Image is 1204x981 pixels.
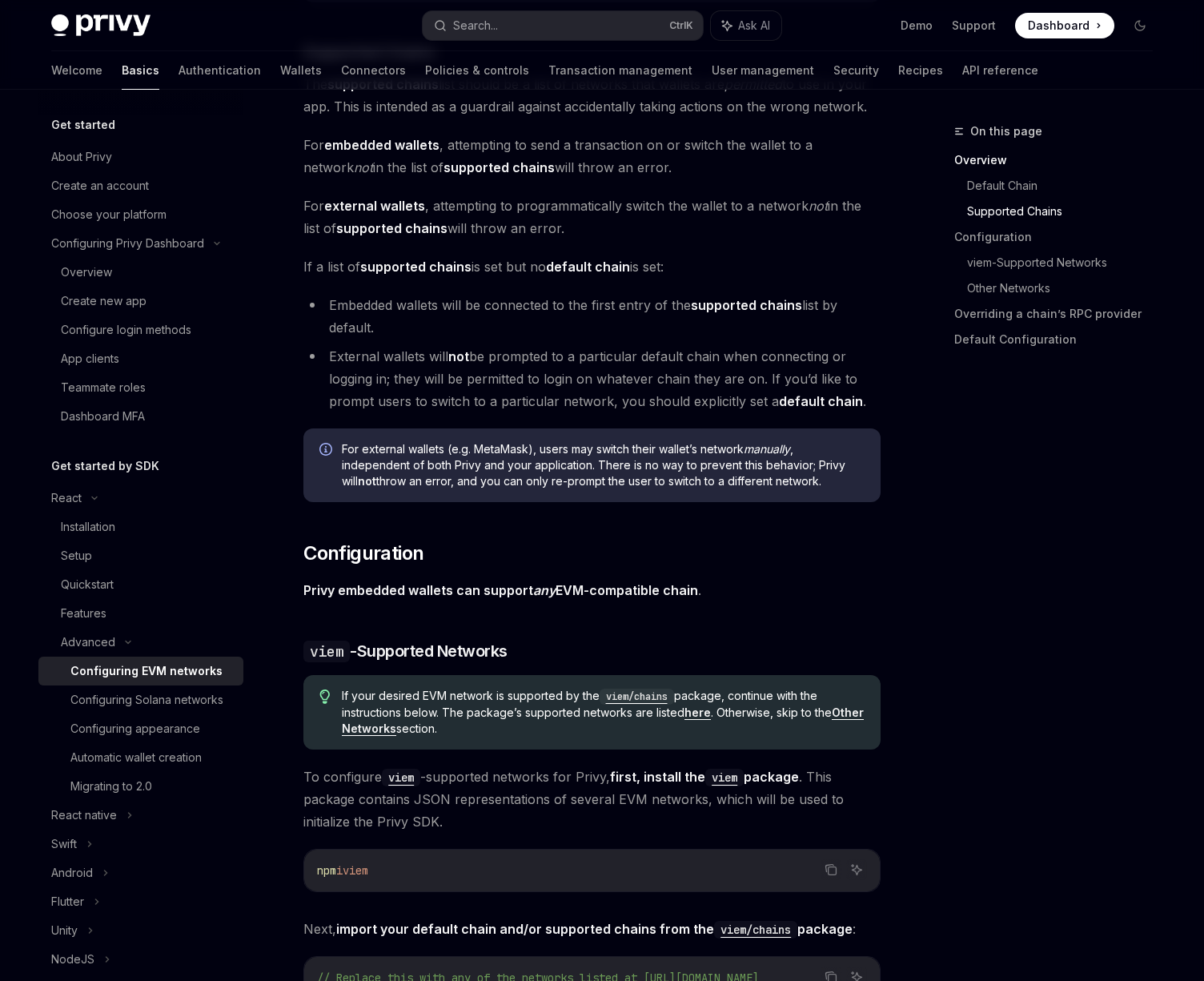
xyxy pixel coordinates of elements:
a: here [684,706,711,720]
div: Configuring EVM networks [70,661,223,681]
div: Configuring Solana networks [70,690,223,710]
li: Embedded wallets will be connected to the first entry of the list by default. [303,294,881,339]
div: React native [51,806,117,825]
a: Features [38,599,243,628]
span: For , attempting to programmatically switch the wallet to a network in the list of will throw an ... [303,195,881,239]
strong: external wallets [324,198,425,214]
div: NodeJS [51,950,94,969]
strong: first, install the package [610,769,799,785]
div: Choose your platform [51,205,167,224]
a: Quickstart [38,570,243,599]
div: Setup [61,546,92,565]
a: API reference [962,51,1038,90]
strong: embedded wallets [324,137,439,153]
strong: supported chains [691,297,802,313]
div: Teammate roles [61,378,146,397]
a: Wallets [280,51,322,90]
code: viem [382,769,420,786]
a: Dashboard MFA [38,402,243,431]
div: Features [61,604,106,623]
code: viem [303,641,350,662]
a: App clients [38,344,243,373]
h5: Get started [51,115,115,135]
a: viem-Supported Networks [967,250,1166,275]
span: For external wallets (e.g. MetaMask), users may switch their wallet’s network , independent of bo... [342,441,865,489]
a: default chain [546,259,630,275]
div: Android [51,863,93,882]
a: Security [833,51,879,90]
a: Transaction management [548,51,692,90]
a: Welcome [51,51,102,90]
span: If a list of is set but no is set: [303,255,881,278]
div: Configure login methods [61,320,191,340]
div: App clients [61,349,119,368]
span: Dashboard [1028,18,1090,34]
span: npm [317,863,336,878]
a: Overriding a chain’s RPC provider [954,301,1166,327]
a: viem/chains [714,921,797,937]
a: Installation [38,513,243,541]
a: Teammate roles [38,373,243,402]
a: Migrating to 2.0 [38,772,243,801]
code: viem [705,769,744,786]
a: Demo [901,18,933,34]
div: Automatic wallet creation [70,748,202,767]
a: Overview [954,147,1166,173]
div: Create new app [61,291,146,311]
a: User management [712,51,814,90]
a: viem [705,769,744,785]
a: Supported Chains [967,199,1166,224]
div: Advanced [61,633,115,652]
em: not [809,198,828,214]
button: Copy the contents from the code block [821,859,841,880]
a: Dashboard [1015,13,1114,38]
span: . [303,579,881,601]
a: Authentication [179,51,261,90]
a: Basics [122,51,159,90]
strong: supported chains [443,159,555,175]
a: Configuring EVM networks [38,657,243,685]
span: To configure -supported networks for Privy, . This package contains JSON representations of sever... [303,766,881,833]
button: Search...CtrlK [423,11,703,40]
svg: Info [319,443,335,459]
span: Ask AI [738,18,770,34]
a: Default Chain [967,173,1166,199]
a: Configuring Solana networks [38,685,243,714]
button: Ask AI [846,859,867,880]
a: Automatic wallet creation [38,743,243,772]
div: Configuring Privy Dashboard [51,234,204,253]
img: dark logo [51,14,150,37]
a: About Privy [38,143,243,171]
span: viem [343,863,368,878]
button: Ask AI [711,11,781,40]
a: Recipes [898,51,943,90]
em: manually [744,442,790,456]
code: viem/chains [600,689,674,705]
a: Choose your platform [38,200,243,229]
div: Flutter [51,892,84,911]
h5: Get started by SDK [51,456,159,476]
a: Other Networks [967,275,1166,301]
button: Toggle dark mode [1127,13,1153,38]
div: Installation [61,517,115,537]
div: React [51,488,82,508]
a: Policies & controls [425,51,529,90]
code: viem/chains [714,921,797,939]
strong: default chain [546,259,630,275]
a: Connectors [341,51,406,90]
div: Migrating to 2.0 [70,777,152,796]
span: Configuration [303,541,423,566]
a: Configure login methods [38,316,243,344]
a: viem [382,769,420,785]
strong: Privy embedded wallets can support EVM-compatible chain [303,582,698,598]
strong: supported chains [360,259,472,275]
span: The list should be a list of networks that wallets are to use in your app. This is intended as a ... [303,73,881,118]
span: Next, : [303,918,881,940]
a: viem/chains [600,689,674,702]
span: On this page [970,122,1042,141]
a: Configuration [954,224,1166,250]
span: If your desired EVM network is supported by the package, continue with the instructions below. Th... [342,688,865,737]
strong: supported chains [336,220,447,236]
a: Setup [38,541,243,570]
a: Create new app [38,287,243,316]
